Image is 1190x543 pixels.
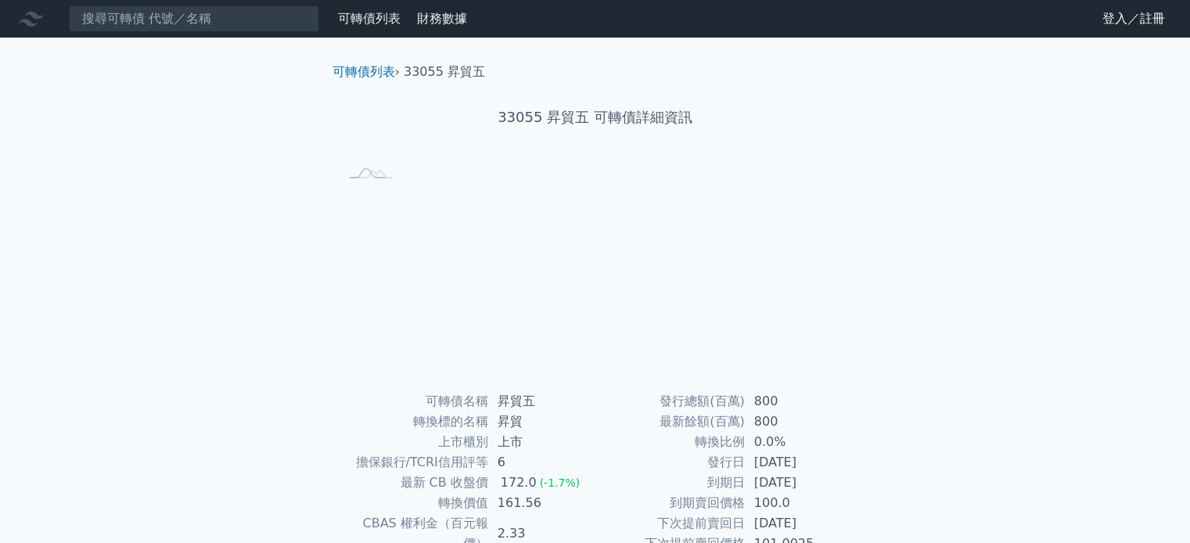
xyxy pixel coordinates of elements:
[488,391,595,412] td: 昇貿五
[339,493,488,513] td: 轉換價值
[320,106,871,128] h1: 33055 昇貿五 可轉債詳細資訊
[333,63,400,81] li: ›
[595,473,745,493] td: 到期日
[595,412,745,432] td: 最新餘額(百萬)
[338,11,401,26] a: 可轉債列表
[488,432,595,452] td: 上市
[745,452,852,473] td: [DATE]
[595,493,745,513] td: 到期賣回價格
[745,493,852,513] td: 100.0
[488,412,595,432] td: 昇貿
[745,432,852,452] td: 0.0%
[488,452,595,473] td: 6
[339,473,488,493] td: 最新 CB 收盤價
[540,476,581,489] span: (-1.7%)
[333,64,395,79] a: 可轉債列表
[1112,468,1190,543] iframe: Chat Widget
[595,432,745,452] td: 轉換比例
[339,452,488,473] td: 擔保銀行/TCRI信用評等
[488,493,595,513] td: 161.56
[595,452,745,473] td: 發行日
[339,391,488,412] td: 可轉債名稱
[745,513,852,534] td: [DATE]
[745,412,852,432] td: 800
[595,391,745,412] td: 發行總額(百萬)
[498,473,540,493] div: 172.0
[69,5,319,32] input: 搜尋可轉債 代號／名稱
[417,11,467,26] a: 財務數據
[745,391,852,412] td: 800
[1090,6,1177,31] a: 登入／註冊
[745,473,852,493] td: [DATE]
[339,412,488,432] td: 轉換標的名稱
[339,432,488,452] td: 上市櫃別
[404,63,485,81] li: 33055 昇貿五
[595,513,745,534] td: 下次提前賣回日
